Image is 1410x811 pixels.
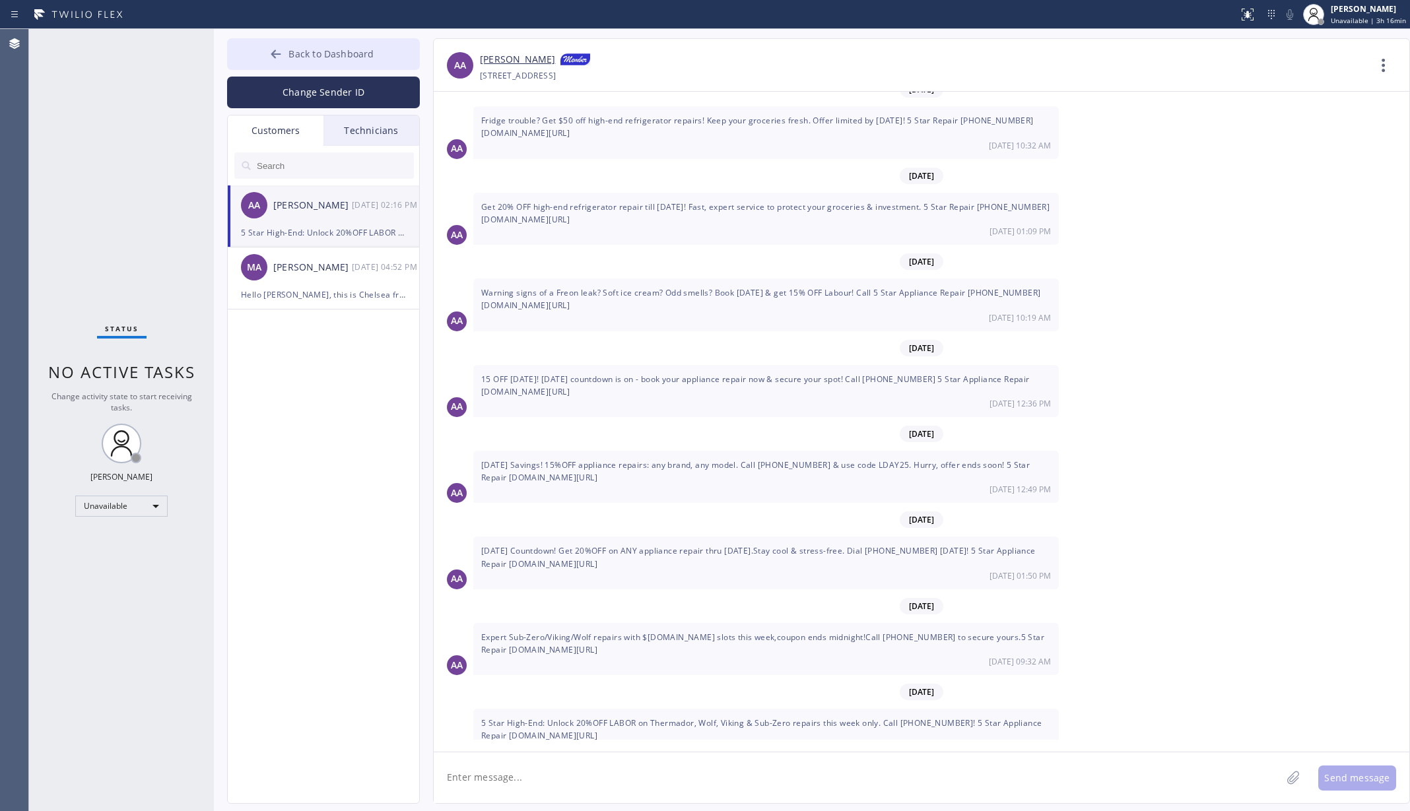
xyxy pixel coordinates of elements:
[481,545,1036,569] span: [DATE] Countdown! Get 20%OFF on ANY appliance repair thru [DATE].Stay cool & stress-free. Dial [P...
[75,496,168,517] div: Unavailable
[990,226,1051,237] span: [DATE] 01:09 PM
[473,536,1059,589] div: 08/25/2025 9:50 AM
[473,623,1059,675] div: 08/28/2025 9:32 AM
[241,225,406,240] div: 5 Star High-End: Unlock 20%OFF LABOR on Thermador, Wolf, Viking & Sub-Zero repairs this week only...
[273,198,352,213] div: [PERSON_NAME]
[990,398,1051,409] span: [DATE] 12:36 PM
[989,312,1051,323] span: [DATE] 10:19 AM
[105,324,139,333] span: Status
[1331,16,1406,25] span: Unavailable | 3h 16min
[352,259,420,275] div: 07/28/2023 7:52 AM
[481,115,1034,139] span: Fridge trouble? Get $50 off high-end refrigerator repairs! Keep your groceries fresh. Offer limit...
[241,287,406,302] div: Hello [PERSON_NAME], this is Chelsea from Electrical Land [GEOGRAPHIC_DATA][PERSON_NAME]. Just wa...
[247,260,261,275] span: MA
[451,228,463,243] span: AA
[481,373,1030,397] span: 15 OFF [DATE]! [DATE] countdown is on - book your appliance repair now & secure your spot! Call [...
[473,278,1059,331] div: 08/11/2025 9:19 AM
[48,361,195,383] span: No active tasks
[481,632,1044,655] span: Expert Sub-Zero/Viking/Wolf repairs with $[DOMAIN_NAME] slots this week,coupon ends midnight!Call...
[481,459,1030,483] span: [DATE] Savings! 15%OFF appliance repairs: any brand, any model. Call [PHONE_NUMBER] & use code LD...
[227,77,420,108] button: Change Sender ID
[990,570,1051,581] span: [DATE] 01:50 PM
[900,598,943,614] span: [DATE]
[227,38,420,70] button: Back to Dashboard
[481,717,1042,741] span: 5 Star High-End: Unlock 20%OFF LABOR on Thermador, Wolf, Viking & Sub-Zero repairs this week only...
[900,426,943,442] span: [DATE]
[473,365,1059,417] div: 08/14/2025 9:36 AM
[989,140,1051,151] span: [DATE] 10:32 AM
[255,152,414,179] input: Search
[451,399,463,414] span: AA
[900,253,943,270] span: [DATE]
[451,486,463,501] span: AA
[473,106,1059,158] div: 08/05/2025 9:32 AM
[248,198,260,213] span: AA
[451,313,463,329] span: AA
[900,684,943,700] span: [DATE]
[90,471,152,482] div: [PERSON_NAME]
[352,197,420,212] div: 09/02/2025 9:16 AM
[1281,5,1299,24] button: Mute
[451,658,463,673] span: AA
[1318,765,1396,791] button: Send message
[900,168,943,184] span: [DATE]
[228,115,323,146] div: Customers
[990,484,1051,495] span: [DATE] 12:49 PM
[480,52,555,68] a: [PERSON_NAME]
[451,571,463,587] span: AA
[900,340,943,356] span: [DATE]
[989,656,1051,667] span: [DATE] 09:32 AM
[288,48,374,60] span: Back to Dashboard
[323,115,419,146] div: Technicians
[454,58,466,73] span: AA
[481,287,1040,311] span: Warning signs of a Freon leak? Soft ice cream? Odd smells? Book [DATE] & get 15% OFF Labour! Call...
[481,201,1050,225] span: Get 20% OFF high-end refrigerator repair till [DATE]! Fast, expert service to protect your grocer...
[51,391,192,413] span: Change activity state to start receiving tasks.
[473,451,1059,503] div: 08/18/2025 9:49 AM
[1331,3,1406,15] div: [PERSON_NAME]
[273,260,352,275] div: [PERSON_NAME]
[480,68,556,83] div: [STREET_ADDRESS]
[473,193,1059,245] div: 08/07/2025 9:09 AM
[473,709,1059,761] div: 09/02/2025 9:16 AM
[451,141,463,156] span: AA
[900,511,943,528] span: [DATE]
